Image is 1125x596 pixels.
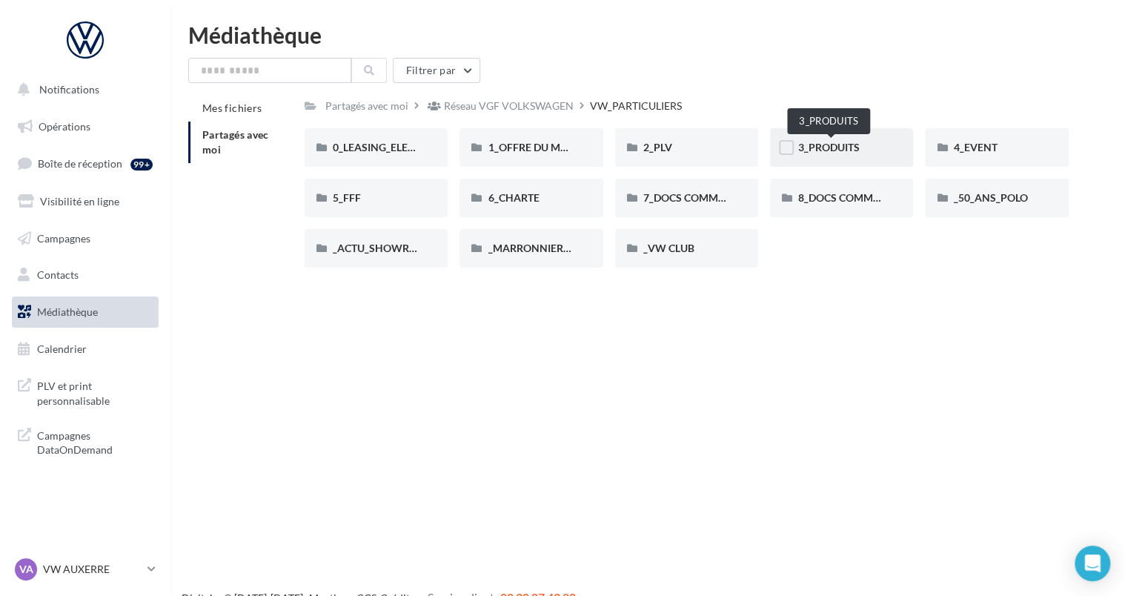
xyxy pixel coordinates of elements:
a: PLV et print personnalisable [9,370,162,414]
p: VW AUXERRE [43,562,142,577]
a: Boîte de réception99+ [9,148,162,179]
button: Filtrer par [393,58,480,83]
span: Calendrier [37,342,87,355]
a: VA VW AUXERRE [12,555,159,583]
span: 7_DOCS COMMERCIAUX [643,191,763,204]
span: Opérations [39,120,90,133]
a: Contacts [9,259,162,291]
a: Visibilité en ligne [9,186,162,217]
span: 4_EVENT [953,141,997,153]
span: Contacts [37,268,79,281]
span: Campagnes DataOnDemand [37,426,153,457]
span: Boîte de réception [38,157,122,170]
a: Campagnes DataOnDemand [9,420,162,463]
span: Médiathèque [37,305,98,318]
a: Calendrier [9,334,162,365]
span: 0_LEASING_ELECTRIQUE [333,141,451,153]
span: _VW CLUB [643,242,694,254]
div: Partagés avec moi [325,99,408,113]
div: Open Intercom Messenger [1075,546,1110,581]
a: Opérations [9,111,162,142]
a: Campagnes [9,223,162,254]
div: Réseau VGF VOLKSWAGEN [444,99,574,113]
span: 6_CHARTE [488,191,539,204]
a: Médiathèque [9,297,162,328]
span: PLV et print personnalisable [37,376,153,408]
span: Notifications [39,83,99,96]
div: Médiathèque [188,24,1107,46]
span: 1_OFFRE DU MOIS [488,141,577,153]
span: Mes fichiers [202,102,262,114]
button: Notifications [9,74,156,105]
span: 5_FFF [333,191,361,204]
div: 99+ [130,159,153,170]
span: Partagés avec moi [202,128,269,156]
span: _ACTU_SHOWROOM [333,242,435,254]
span: 8_DOCS COMMUNICATION [798,191,930,204]
span: VA [19,562,33,577]
div: VW_PARTICULIERS [590,99,682,113]
div: 3_PRODUITS [787,108,870,134]
span: 3_PRODUITS [798,141,860,153]
span: 2_PLV [643,141,672,153]
span: _50_ANS_POLO [953,191,1027,204]
span: Visibilité en ligne [40,195,119,208]
span: Campagnes [37,231,90,244]
span: _MARRONNIERS_25 [488,242,585,254]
